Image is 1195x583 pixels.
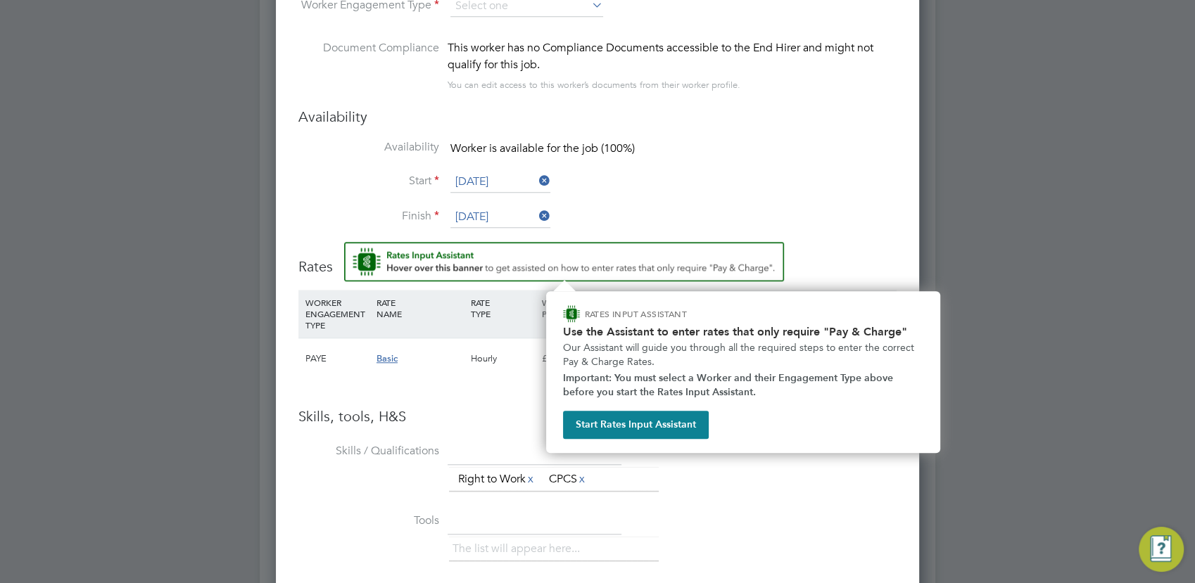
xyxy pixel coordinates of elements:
[298,174,439,188] label: Start
[577,470,587,488] a: x
[822,290,893,338] div: AGENCY CHARGE RATE
[538,290,609,326] div: WORKER PAY RATE
[681,290,752,326] div: EMPLOYER COST
[450,207,550,228] input: Select one
[298,140,439,155] label: Availability
[1139,527,1184,572] button: Engage Resource Center
[298,209,439,224] label: Finish
[467,338,538,379] div: Hourly
[526,470,536,488] a: x
[450,141,635,155] span: Worker is available for the job (100%)
[448,77,740,94] div: You can edit access to this worker’s documents from their worker profile.
[609,290,681,326] div: HOLIDAY PAY
[450,172,550,193] input: Select one
[563,411,709,439] button: Start Rates Input Assistant
[538,338,609,379] div: £0.00
[298,407,897,425] h3: Skills, tools, H&S
[377,352,398,364] span: Basic
[563,305,580,322] img: ENGAGE Assistant Icon
[467,290,538,326] div: RATE TYPE
[563,372,896,398] strong: Important: You must select a Worker and their Engagement Type above before you start the Rates In...
[373,290,467,326] div: RATE NAME
[546,291,940,453] div: How to input Rates that only require Pay & Charge
[298,39,439,91] label: Document Compliance
[453,470,541,489] li: Right to Work
[751,290,822,326] div: AGENCY MARKUP
[298,513,439,528] label: Tools
[302,338,373,379] div: PAYE
[448,39,897,73] div: This worker has no Compliance Documents accessible to the End Hirer and might not qualify for thi...
[298,242,897,276] h3: Rates
[453,539,586,558] li: The list will appear here...
[298,108,897,126] h3: Availability
[543,470,593,489] li: CPCS
[302,290,373,338] div: WORKER ENGAGEMENT TYPE
[563,325,923,338] h2: Use the Assistant to enter rates that only require "Pay & Charge"
[585,308,761,320] p: RATES INPUT ASSISTANT
[563,341,923,369] p: Our Assistant will guide you through all the required steps to enter the correct Pay & Charge Rates.
[344,242,784,281] button: Rate Assistant
[298,444,439,459] label: Skills / Qualifications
